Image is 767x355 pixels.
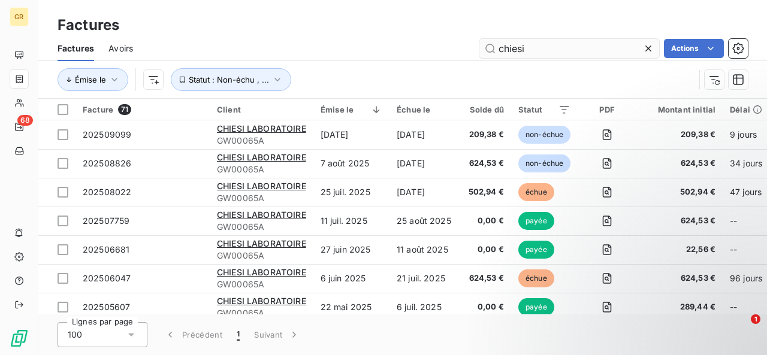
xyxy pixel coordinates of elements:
span: Émise le [75,75,106,84]
span: 0,00 € [469,301,504,313]
span: CHIESI LABORATOIRE [217,296,306,306]
span: GW00065A [217,135,306,147]
span: Statut : Non-échu , ... [189,75,269,84]
span: 202508826 [83,158,131,168]
span: échue [518,183,554,201]
span: GW00065A [217,278,306,290]
span: non-échue [518,154,570,172]
span: 1 [751,314,760,324]
td: 27 juin 2025 [313,235,389,264]
div: GR [10,7,29,26]
img: Logo LeanPay [10,329,29,348]
div: PDF [585,105,629,114]
span: payée [518,298,554,316]
span: non-échue [518,126,570,144]
span: payée [518,241,554,259]
span: Facture [83,105,113,114]
span: GW00065A [217,163,306,175]
span: GW00065A [217,307,306,319]
button: Suivant [247,322,307,347]
span: 502,94 € [469,186,504,198]
div: Délai [730,105,762,114]
iframe: Intercom notifications message [527,239,767,323]
span: 624,53 € [644,157,715,169]
span: 1 [237,329,240,341]
span: 0,00 € [469,215,504,227]
td: 25 août 2025 [389,207,461,235]
div: Montant initial [644,105,715,114]
td: [DATE] [313,120,389,149]
span: 624,53 € [469,157,504,169]
button: Précédent [157,322,230,347]
span: 209,38 € [469,129,504,141]
td: [DATE] [389,149,461,178]
td: 6 juin 2025 [313,264,389,293]
span: 624,53 € [469,272,504,284]
span: GW00065A [217,250,306,262]
td: 11 juil. 2025 [313,207,389,235]
span: CHIESI LABORATOIRE [217,210,306,220]
span: 202509099 [83,129,131,139]
span: 202507759 [83,216,129,226]
span: 202508022 [83,187,131,197]
span: 68 [17,115,33,126]
div: Solde dû [469,105,504,114]
div: Échue le [397,105,454,114]
span: CHIESI LABORATOIRE [217,238,306,248]
span: 71 [118,104,131,115]
span: CHIESI LABORATOIRE [217,123,306,133]
button: Actions [664,39,724,58]
td: 6 juil. 2025 [389,293,461,321]
span: 0,00 € [469,244,504,256]
span: CHIESI LABORATOIRE [217,152,306,162]
span: 202506047 [83,273,131,283]
span: GW00065A [217,192,306,204]
td: [DATE] [389,120,461,149]
span: payée [518,212,554,230]
button: Émise le [58,68,128,91]
span: 100 [68,329,82,341]
td: 22 mai 2025 [313,293,389,321]
span: Avoirs [108,43,133,54]
td: [DATE] [389,178,461,207]
span: 202505607 [83,302,130,312]
div: Émise le [321,105,382,114]
button: 1 [230,322,247,347]
span: CHIESI LABORATOIRE [217,181,306,191]
span: Factures [58,43,94,54]
div: Statut [518,105,570,114]
input: Rechercher [479,39,659,58]
span: GW00065A [217,221,306,233]
td: 21 juil. 2025 [389,264,461,293]
span: échue [518,269,554,287]
span: CHIESI LABORATOIRE [217,267,306,277]
td: 11 août 2025 [389,235,461,264]
span: 624,53 € [644,215,715,227]
span: 202506681 [83,244,129,254]
span: 502,94 € [644,186,715,198]
td: 25 juil. 2025 [313,178,389,207]
span: 209,38 € [644,129,715,141]
button: Statut : Non-échu , ... [171,68,291,91]
div: Client [217,105,306,114]
td: 7 août 2025 [313,149,389,178]
iframe: Intercom live chat [726,314,755,343]
h3: Factures [58,14,119,36]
